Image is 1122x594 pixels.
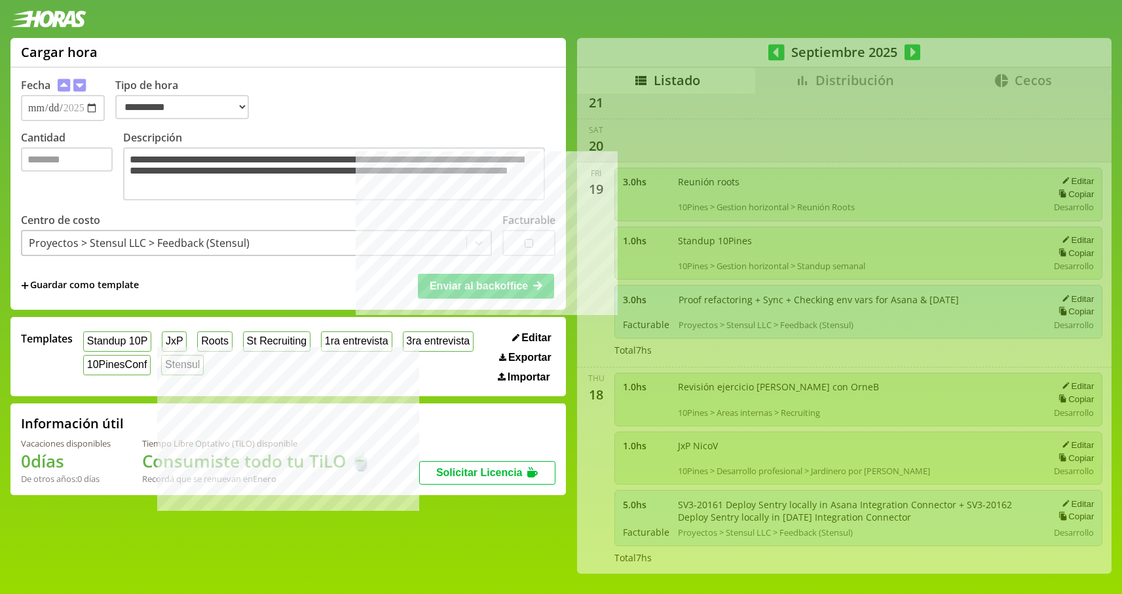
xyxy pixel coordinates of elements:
[502,213,555,227] label: Facturable
[197,331,232,352] button: Roots
[115,78,259,121] label: Tipo de hora
[430,280,528,291] span: Enviar al backoffice
[21,449,111,473] h1: 0 días
[161,355,204,375] button: Stensul
[419,461,555,485] button: Solicitar Licencia
[142,449,371,473] h1: Consumiste todo tu TiLO 🍵
[21,147,113,172] input: Cantidad
[243,331,310,352] button: St Recruiting
[142,437,371,449] div: Tiempo Libre Optativo (TiLO) disponible
[508,371,550,383] span: Importar
[21,213,100,227] label: Centro de costo
[321,331,392,352] button: 1ra entrevista
[508,352,552,363] span: Exportar
[21,43,98,61] h1: Cargar hora
[403,331,474,352] button: 3ra entrevista
[21,78,50,92] label: Fecha
[21,415,124,432] h2: Información útil
[21,473,111,485] div: De otros años: 0 días
[21,278,29,293] span: +
[115,95,249,119] select: Tipo de hora
[521,332,551,344] span: Editar
[10,10,86,28] img: logotipo
[21,437,111,449] div: Vacaciones disponibles
[83,331,151,352] button: Standup 10P
[123,147,545,200] textarea: Descripción
[21,130,123,204] label: Cantidad
[83,355,151,375] button: 10PinesConf
[21,278,139,293] span: +Guardar como template
[123,130,555,204] label: Descripción
[436,467,523,478] span: Solicitar Licencia
[418,274,554,299] button: Enviar al backoffice
[495,351,555,364] button: Exportar
[21,331,73,346] span: Templates
[162,331,187,352] button: JxP
[29,236,250,250] div: Proyectos > Stensul LLC > Feedback (Stensul)
[253,473,276,485] b: Enero
[142,473,371,485] div: Recordá que se renuevan en
[508,331,555,344] button: Editar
